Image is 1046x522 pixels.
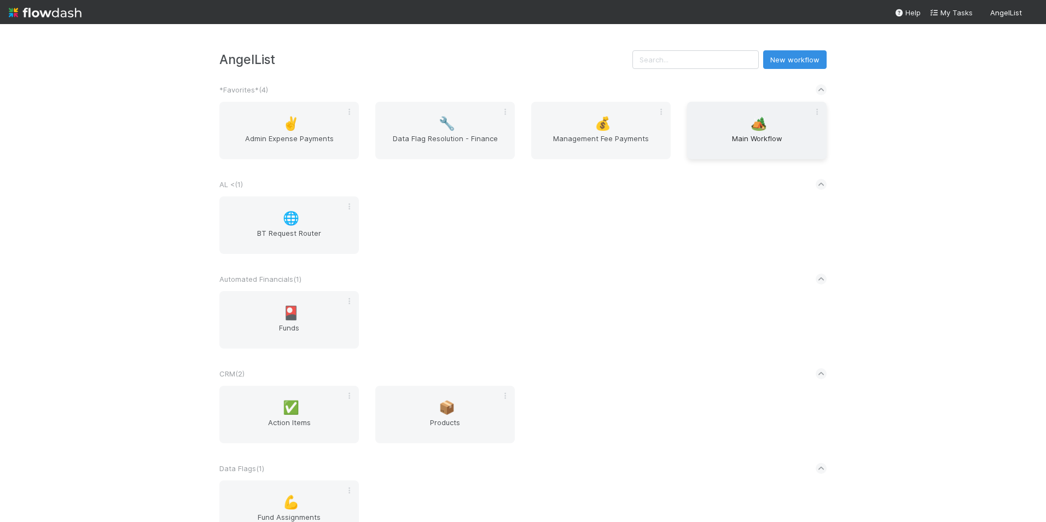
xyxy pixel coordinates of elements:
[224,228,355,250] span: BT Request Router
[219,369,245,378] span: CRM ( 2 )
[219,291,359,349] a: 🎴Funds
[219,85,268,94] span: *Favorites* ( 4 )
[375,102,515,159] a: 🔧Data Flag Resolution - Finance
[219,196,359,254] a: 🌐BT Request Router
[439,117,455,131] span: 🔧
[219,180,243,189] span: AL < ( 1 )
[219,275,301,283] span: Automated Financials ( 1 )
[990,8,1022,17] span: AngelList
[929,7,973,18] a: My Tasks
[380,417,510,439] span: Products
[380,133,510,155] span: Data Flag Resolution - Finance
[595,117,611,131] span: 💰
[691,133,822,155] span: Main Workflow
[439,401,455,415] span: 📦
[687,102,827,159] a: 🏕️Main Workflow
[224,133,355,155] span: Admin Expense Payments
[763,50,827,69] button: New workflow
[632,50,759,69] input: Search...
[283,495,299,509] span: 💪
[224,417,355,439] span: Action Items
[219,102,359,159] a: ✌️Admin Expense Payments
[531,102,671,159] a: 💰Management Fee Payments
[219,386,359,443] a: ✅Action Items
[894,7,921,18] div: Help
[219,464,264,473] span: Data Flags ( 1 )
[283,401,299,415] span: ✅
[219,52,632,67] h3: AngelList
[283,306,299,320] span: 🎴
[283,117,299,131] span: ✌️
[283,211,299,225] span: 🌐
[751,117,767,131] span: 🏕️
[375,386,515,443] a: 📦Products
[929,8,973,17] span: My Tasks
[9,3,82,22] img: logo-inverted-e16ddd16eac7371096b0.svg
[1026,8,1037,19] img: avatar_487f705b-1efa-4920-8de6-14528bcda38c.png
[224,322,355,344] span: Funds
[536,133,666,155] span: Management Fee Payments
